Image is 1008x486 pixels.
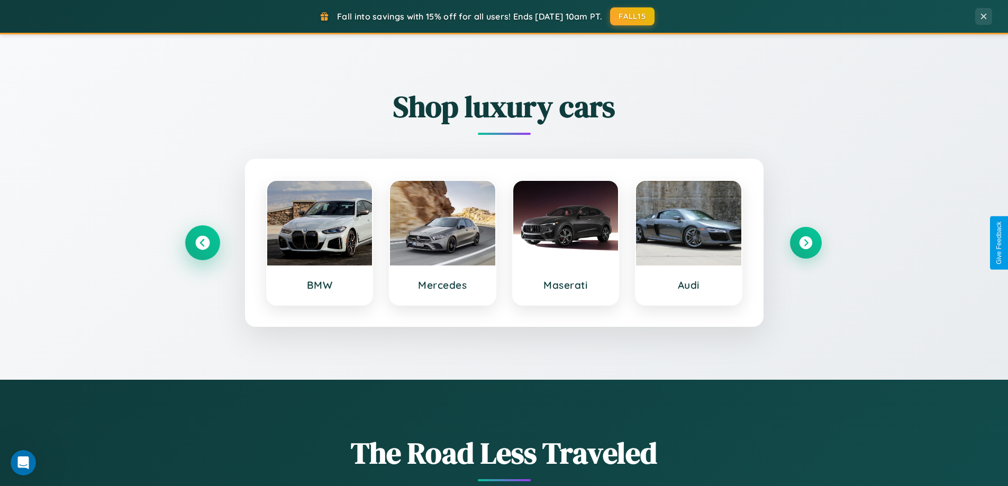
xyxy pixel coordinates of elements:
[187,86,822,127] h2: Shop luxury cars
[337,11,602,22] span: Fall into savings with 15% off for all users! Ends [DATE] 10am PT.
[647,279,731,291] h3: Audi
[401,279,485,291] h3: Mercedes
[187,433,822,473] h1: The Road Less Traveled
[524,279,608,291] h3: Maserati
[995,222,1003,264] div: Give Feedback
[278,279,362,291] h3: BMW
[610,7,655,25] button: FALL15
[11,450,36,475] iframe: Intercom live chat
